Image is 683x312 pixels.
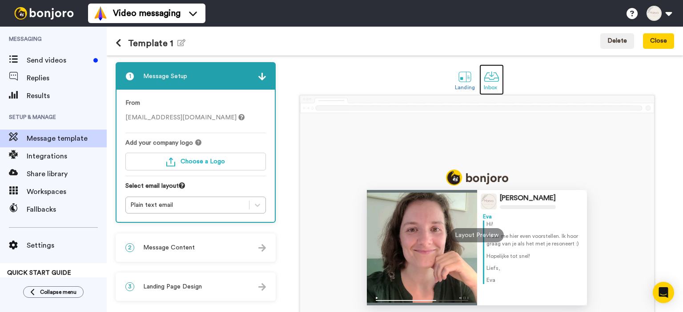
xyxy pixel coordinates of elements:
span: QUICK START GUIDE [7,270,71,276]
span: 1 [125,72,134,81]
a: Inbox [479,64,504,95]
span: Share library [27,169,107,179]
button: Collapse menu [23,286,84,298]
span: Collapse menu [40,288,76,296]
span: Choose a Logo [181,158,225,165]
p: Ik zal me hier even voorstellen. Ik hoor graag van je als het met je resoneert :) [486,233,582,248]
span: Landing Page Design [143,282,202,291]
button: Close [643,33,674,49]
p: Hi! [486,221,582,228]
span: 2 [125,243,134,252]
div: 2Message Content [116,233,276,262]
span: 3 [125,282,134,291]
h1: Template 1 [116,38,185,48]
div: Select email layout [125,182,266,197]
span: Integrations [27,151,107,162]
span: Message template [27,133,107,144]
div: Open Intercom Messenger [653,282,674,303]
p: Hopelijke tot snel! [486,253,582,260]
img: upload-turquoise.svg [166,158,175,166]
img: bj-logo-header-white.svg [11,7,77,20]
span: Message Setup [143,72,187,81]
span: Video messaging [113,7,181,20]
button: Choose a Logo [125,153,266,170]
img: Profile Image [481,194,497,209]
div: 3Landing Page Design [116,273,276,301]
div: Eva [483,213,582,221]
span: [EMAIL_ADDRESS][DOMAIN_NAME] [125,115,245,121]
img: player-controls-full.svg [367,292,477,305]
div: Landing [455,84,475,91]
span: Results [27,91,107,101]
img: arrow.svg [258,283,266,291]
button: Delete [600,33,634,49]
span: Message Content [143,243,195,252]
img: arrow.svg [258,244,266,252]
span: Workspaces [27,186,107,197]
div: Plain text email [130,201,245,209]
label: From [125,99,140,108]
p: Eva [486,276,582,284]
img: vm-color.svg [93,6,108,20]
div: [PERSON_NAME] [500,194,556,202]
a: Landing [450,64,479,95]
span: Add your company logo [125,138,193,147]
img: arrow.svg [258,73,266,80]
p: Liefs, [486,265,582,272]
div: Layout Preview [450,228,504,242]
span: Send videos [27,55,90,66]
img: logo_full.png [446,170,508,186]
span: Settings [27,240,107,251]
span: Replies [27,73,107,83]
div: Inbox [484,84,499,91]
span: Fallbacks [27,204,107,215]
